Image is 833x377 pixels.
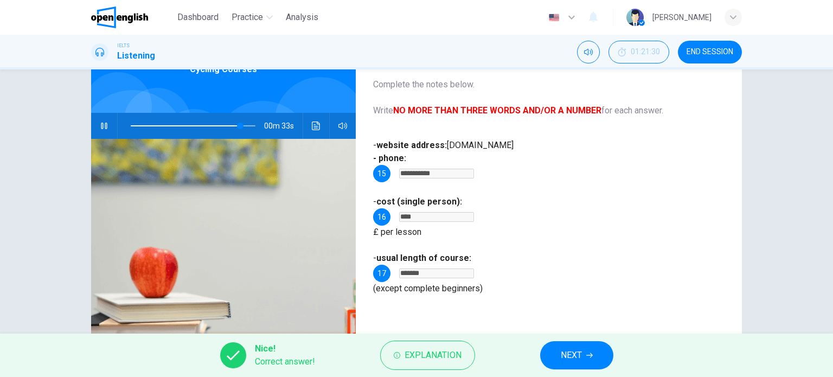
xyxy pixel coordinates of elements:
[608,41,669,63] button: 01:21:30
[373,283,483,293] span: (except complete beginners)
[377,270,386,277] span: 17
[373,140,514,163] span: - [DOMAIN_NAME]
[377,170,386,177] span: 15
[405,348,462,363] span: Explanation
[608,41,669,63] div: Hide
[117,49,155,62] h1: Listening
[227,8,277,27] button: Practice
[255,355,315,368] span: Correct answer!
[91,7,173,28] a: OpenEnglish logo
[380,341,475,370] button: Explanation
[376,253,471,263] b: usual length of course:
[177,11,219,24] span: Dashboard
[373,196,462,207] span: -
[173,8,223,27] button: Dashboard
[281,8,323,27] button: Analysis
[373,79,663,116] span: Complete the notes below. Write for each answer.
[561,348,582,363] span: NEXT
[286,11,318,24] span: Analysis
[373,153,406,163] b: - phone:
[373,253,471,263] span: -
[399,269,474,278] input: 3 hours; 3 hrs; three hours; three hrs;
[376,140,447,150] b: website address:
[376,196,462,207] b: cost (single person):
[190,63,257,76] span: Cycling Courses
[687,48,733,56] span: END SESSION
[393,105,601,116] b: NO MORE THAN THREE WORDS AND/OR A NUMBER
[377,213,386,221] span: 16
[626,9,644,26] img: Profile picture
[399,212,474,222] input: 27.50; 27.5
[678,41,742,63] button: END SESSION
[91,7,148,28] img: OpenEnglish logo
[547,14,561,22] img: en
[264,113,303,139] span: 00m 33s
[117,42,130,49] span: IELTS
[307,113,325,139] button: Click to see the audio transcription
[232,11,263,24] span: Practice
[255,342,315,355] span: Nice!
[373,227,421,237] span: £ per lesson
[540,341,613,369] button: NEXT
[577,41,600,63] div: Mute
[652,11,712,24] div: [PERSON_NAME]
[631,48,660,56] span: 01:21:30
[399,169,474,178] input: 020 756 24028; 02075624028;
